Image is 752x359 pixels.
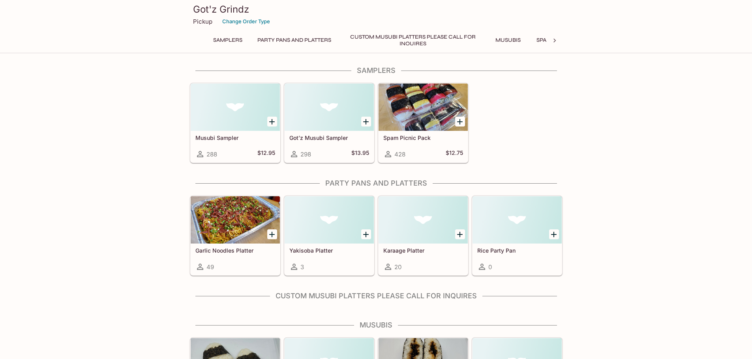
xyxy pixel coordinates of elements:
[209,35,247,46] button: Samplers
[342,35,484,46] button: Custom Musubi Platters PLEASE CALL FOR INQUIRES
[190,196,280,275] a: Garlic Noodles Platter49
[455,117,465,126] button: Add Spam Picnic Pack
[190,83,280,163] a: Musubi Sampler288$12.95
[284,83,374,163] a: Got’z Musubi Sampler298$13.95
[379,196,468,244] div: Karaage Platter
[190,292,563,300] h4: Custom Musubi Platters PLEASE CALL FOR INQUIRES
[289,134,369,141] h5: Got’z Musubi Sampler
[253,35,336,46] button: Party Pans and Platters
[394,151,405,158] span: 428
[490,35,526,46] button: Musubis
[285,196,374,244] div: Yakisoba Platter
[473,196,562,244] div: Rice Party Pan
[300,151,311,158] span: 298
[455,229,465,239] button: Add Karaage Platter
[285,84,374,131] div: Got’z Musubi Sampler
[193,3,559,15] h3: Got'z Grindz
[351,149,369,159] h5: $13.95
[206,263,214,271] span: 49
[378,196,468,275] a: Karaage Platter20
[190,66,563,75] h4: Samplers
[446,149,463,159] h5: $12.75
[267,117,277,126] button: Add Musubi Sampler
[257,149,275,159] h5: $12.95
[191,196,280,244] div: Garlic Noodles Platter
[361,117,371,126] button: Add Got’z Musubi Sampler
[195,247,275,254] h5: Garlic Noodles Platter
[206,151,217,158] span: 288
[383,247,463,254] h5: Karaage Platter
[191,84,280,131] div: Musubi Sampler
[394,263,401,271] span: 20
[383,134,463,141] h5: Spam Picnic Pack
[267,229,277,239] button: Add Garlic Noodles Platter
[219,15,274,28] button: Change Order Type
[190,179,563,188] h4: Party Pans and Platters
[532,35,582,46] button: Spam Musubis
[289,247,369,254] h5: Yakisoba Platter
[477,247,557,254] h5: Rice Party Pan
[195,134,275,141] h5: Musubi Sampler
[472,196,562,275] a: Rice Party Pan0
[488,263,492,271] span: 0
[190,321,563,329] h4: Musubis
[549,229,559,239] button: Add Rice Party Pan
[361,229,371,239] button: Add Yakisoba Platter
[378,83,468,163] a: Spam Picnic Pack428$12.75
[379,84,468,131] div: Spam Picnic Pack
[193,18,212,25] p: Pickup
[300,263,304,271] span: 3
[284,196,374,275] a: Yakisoba Platter3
